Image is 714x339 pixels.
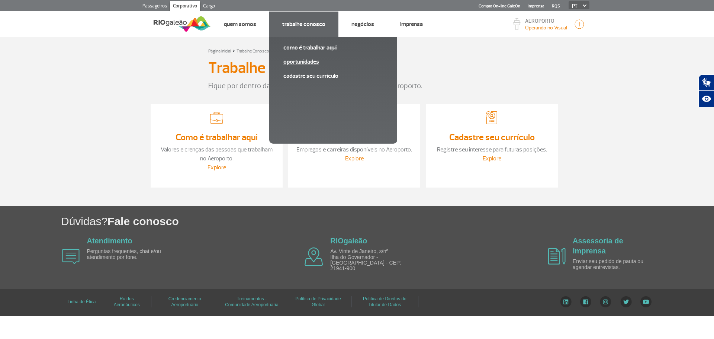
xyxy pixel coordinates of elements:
a: Atendimento [87,237,132,245]
button: Abrir tradutor de língua de sinais. [698,74,714,91]
a: Assessoria de Imprensa [573,237,623,255]
div: Plugin de acessibilidade da Hand Talk. [698,74,714,107]
a: Cargo [200,1,218,13]
a: Explore [345,155,364,162]
img: airplane icon [305,247,323,266]
p: Av. Vinte de Janeiro, s/nº Ilha do Governador - [GEOGRAPHIC_DATA] - CEP: 21941-900 [330,249,416,272]
a: Registre seu interesse para futuras posições. [437,146,547,153]
a: Quem Somos [224,20,256,28]
button: Abrir recursos assistivos. [698,91,714,107]
img: LinkedIn [560,296,572,307]
p: Fique por dentro das oportunidades, carreiras e vagas no Aeroporto. [208,80,506,92]
a: RIOgaleão [330,237,367,245]
img: airplane icon [62,249,80,264]
span: Fale conosco [107,215,179,227]
a: Política de Direitos do Titular de Dados [363,294,406,310]
a: Como é trabalhar aqui [283,44,383,52]
h3: Trabalhe Conosco [208,59,325,77]
a: Imprensa [400,20,423,28]
a: Compra On-line GaleOn [479,4,520,9]
a: Política de Privacidade Global [296,294,341,310]
a: Credenciamento Aeroportuário [168,294,201,310]
a: Corporativo [170,1,200,13]
a: Cadastre seu currículo [449,132,535,143]
img: airplane icon [548,248,566,265]
p: Perguntas frequentes, chat e/ou atendimento por fone. [87,249,173,260]
a: Imprensa [528,4,544,9]
a: > [232,46,235,55]
a: Explore [483,155,501,162]
a: Como é trabalhar aqui [176,132,258,143]
a: Linha de Ética [67,297,96,307]
a: Empregos e carreiras disponíveis no Aeroporto. [296,146,412,153]
img: YouTube [640,296,652,307]
h1: Dúvidas? [61,214,714,229]
a: Explore [208,164,226,171]
a: Passageiros [139,1,170,13]
a: Página inicial [208,48,231,54]
a: Treinamentos - Comunidade Aeroportuária [225,294,278,310]
a: Ruídos Aeronáuticos [114,294,140,310]
p: AEROPORTO [525,19,567,24]
a: Negócios [351,20,374,28]
a: Valores e crenças das pessoas que trabalham no Aeroporto. [161,146,273,162]
a: Cadastre seu currículo [283,72,383,80]
p: Enviar seu pedido de pauta ou agendar entrevistas. [573,259,658,270]
img: Twitter [620,296,632,307]
a: Oportunidades [283,58,383,66]
p: Visibilidade de 10000m [525,24,567,32]
a: RQS [552,4,560,9]
img: Instagram [600,296,611,307]
img: Facebook [580,296,591,307]
a: Trabalhe Conosco [282,20,325,28]
a: Trabalhe Conosco [237,48,269,54]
